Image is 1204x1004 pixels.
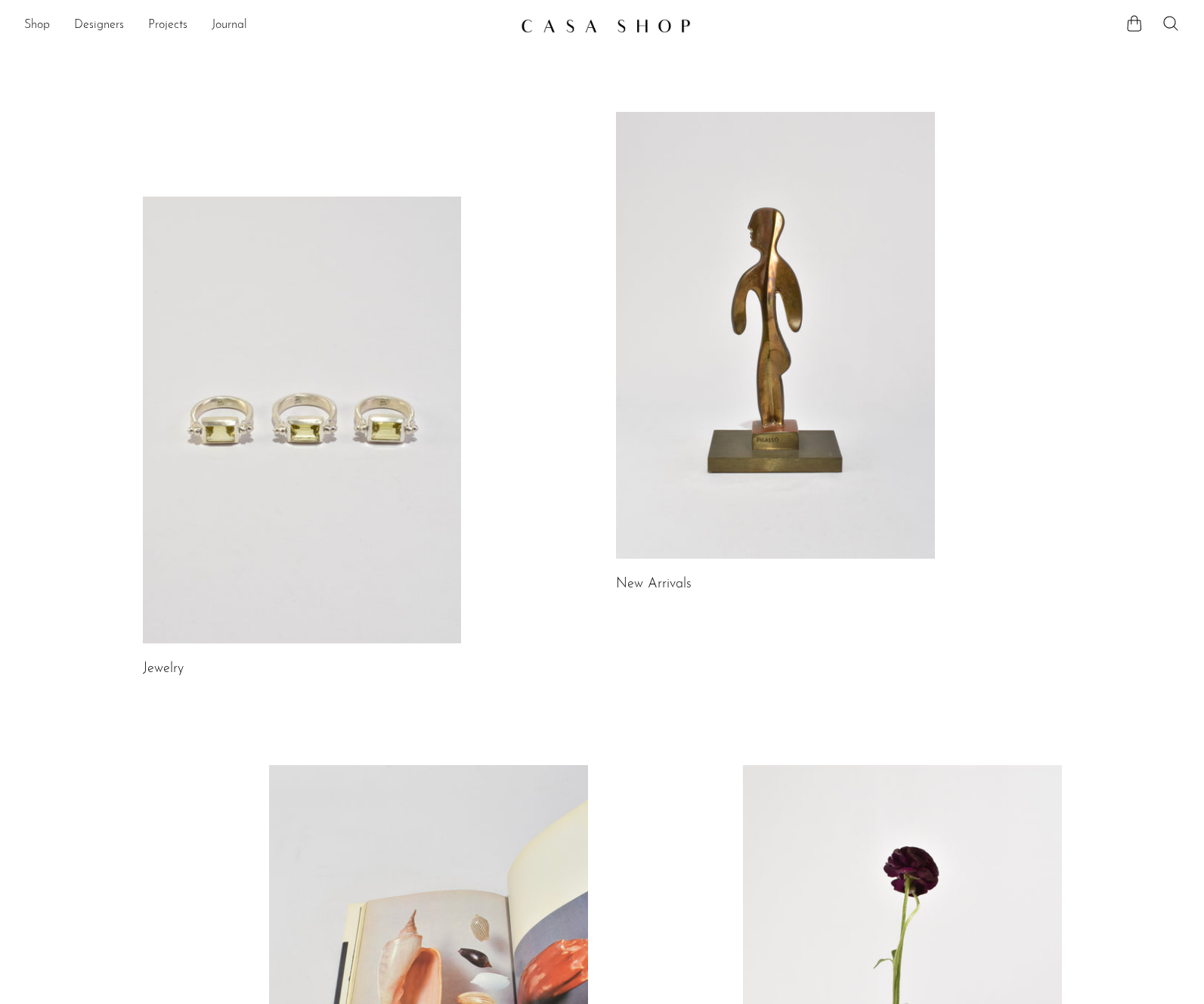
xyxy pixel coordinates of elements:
a: Designers [74,16,124,36]
a: Jewelry [143,662,184,676]
a: Shop [24,16,50,36]
a: Projects [148,16,187,36]
nav: Desktop navigation [24,13,509,39]
ul: NEW HEADER MENU [24,13,509,39]
a: New Arrivals [616,578,692,591]
a: Journal [212,16,247,36]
